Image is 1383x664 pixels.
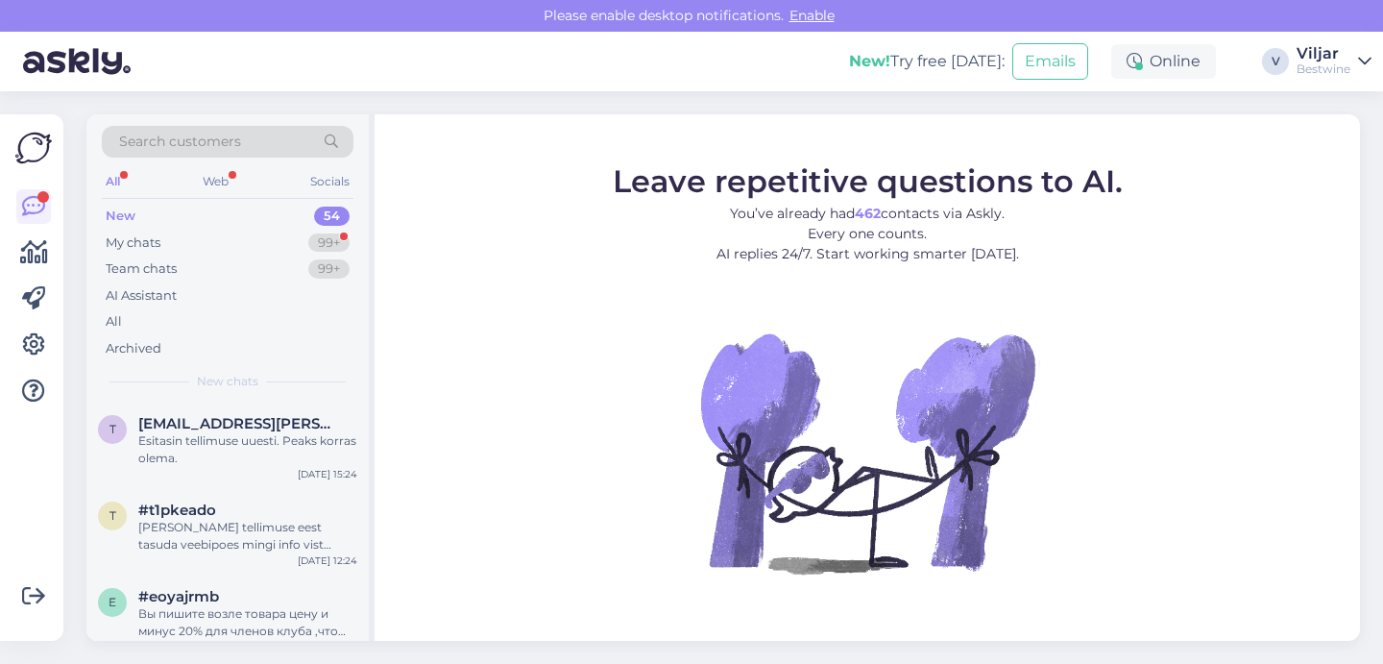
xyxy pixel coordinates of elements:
[106,312,122,332] div: All
[308,234,350,253] div: 99+
[849,52,890,70] b: New!
[106,286,177,306] div: AI Assistant
[849,50,1005,73] div: Try free [DATE]:
[314,207,350,226] div: 54
[613,204,1123,264] p: You’ve already had contacts via Askly. Every one counts. AI replies 24/7. Start working smarter [...
[1111,44,1216,79] div: Online
[109,595,116,609] span: e
[109,508,116,523] span: t
[138,415,338,432] span: tiik.carl@gmail.com
[306,169,353,194] div: Socials
[106,339,161,358] div: Archived
[106,207,135,226] div: New
[119,132,241,152] span: Search customers
[298,467,357,481] div: [DATE] 15:24
[1297,61,1350,77] div: Bestwine
[106,234,160,253] div: My chats
[1297,46,1371,77] a: ViljarBestwine
[784,7,840,24] span: Enable
[613,162,1123,200] span: Leave repetitive questions to AI.
[138,605,357,640] div: Вы пишите возле товара цену и минус 20% для членов клуба ,что это значит???
[106,259,177,279] div: Team chats
[1297,46,1350,61] div: Viljar
[102,169,124,194] div: All
[298,553,357,568] div: [DATE] 12:24
[694,280,1040,626] img: No Chat active
[1262,48,1289,75] div: V
[138,432,357,467] div: Esitasin tellimuse uuesti. Peaks korras olema.
[138,519,357,553] div: [PERSON_NAME] tellimuse eest tasuda veebipoes mingi info vist puudub ei suuda aru saada mis puudub
[1012,43,1088,80] button: Emails
[308,259,350,279] div: 99+
[138,588,219,605] span: #eoyajrmb
[15,130,52,166] img: Askly Logo
[138,502,216,519] span: #t1pkeado
[197,373,258,390] span: New chats
[299,640,357,654] div: [DATE] 15:29
[109,422,116,436] span: t
[199,169,232,194] div: Web
[855,205,881,222] b: 462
